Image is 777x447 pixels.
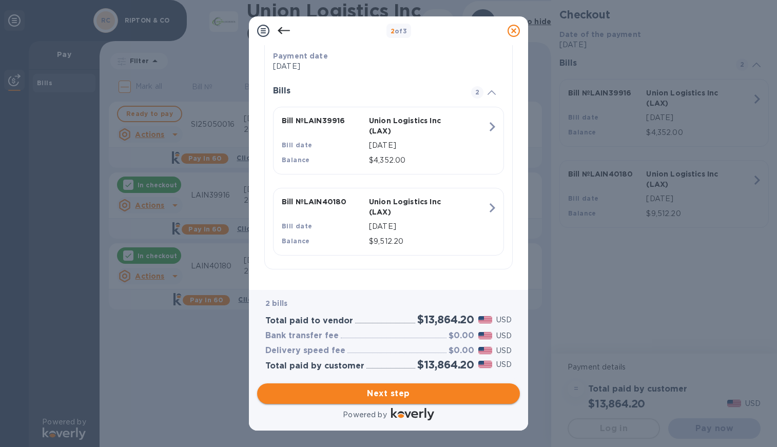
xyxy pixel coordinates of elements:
b: Bill date [282,222,313,230]
b: Payment date [273,52,328,60]
p: USD [496,345,512,356]
b: Balance [282,237,310,245]
img: USD [478,332,492,339]
button: Next step [257,383,520,404]
h3: $0.00 [449,346,474,356]
p: Bill № LAIN39916 [282,115,365,126]
img: USD [478,361,492,368]
h3: Bills [273,86,459,96]
p: Bill № LAIN40180 [282,197,365,207]
p: $9,512.20 [369,236,487,247]
h3: Delivery speed fee [265,346,345,356]
p: USD [496,359,512,370]
span: 2 [471,86,483,99]
p: Union Logistics Inc (LAX) [369,197,452,217]
button: Bill №LAIN39916Union Logistics Inc (LAX)Bill date[DATE]Balance$4,352.00 [273,107,504,174]
b: 2 bills [265,299,287,307]
b: of 3 [391,27,407,35]
h3: Total paid to vendor [265,316,353,326]
p: USD [496,315,512,325]
b: Balance [282,156,310,164]
p: $4,352.00 [369,155,487,166]
p: [DATE] [369,140,487,151]
button: Bill №LAIN40180Union Logistics Inc (LAX)Bill date[DATE]Balance$9,512.20 [273,188,504,256]
h3: $0.00 [449,331,474,341]
h3: Bank transfer fee [265,331,339,341]
h3: Total paid by customer [265,361,364,371]
p: [DATE] [369,221,487,232]
img: USD [478,316,492,323]
span: 2 [391,27,395,35]
span: Next step [265,387,512,400]
h2: $13,864.20 [417,313,474,326]
img: USD [478,347,492,354]
p: Powered by [343,410,386,420]
p: [DATE] [273,61,496,72]
h2: $13,864.20 [417,358,474,371]
p: Union Logistics Inc (LAX) [369,115,452,136]
b: Bill date [282,141,313,149]
p: USD [496,331,512,341]
img: Logo [391,408,434,420]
